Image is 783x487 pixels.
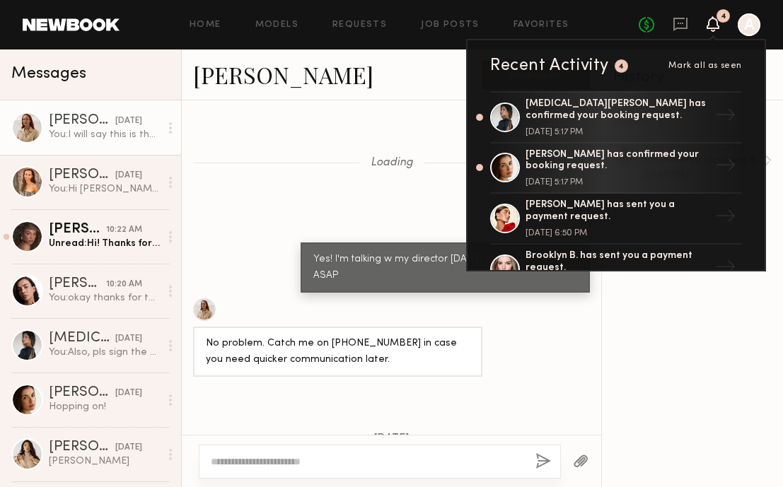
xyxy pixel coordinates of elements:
[106,278,142,291] div: 10:20 AM
[526,98,709,122] div: [MEDICAL_DATA][PERSON_NAME] has confirmed your booking request.
[709,99,742,136] div: →
[106,223,142,237] div: 10:22 AM
[709,200,742,237] div: →
[49,182,160,196] div: You: Hi [PERSON_NAME]- Hope you're well! I have another shoot coming up for a beauty brand on 10/...
[668,61,742,70] span: Mark all as seen
[490,245,742,295] a: Brooklyn B. has sent you a payment request.→
[115,387,142,400] div: [DATE]
[371,157,413,169] span: Loading
[709,251,742,288] div: →
[115,332,142,346] div: [DATE]
[514,20,569,30] a: Favorites
[526,149,709,173] div: [PERSON_NAME] has confirmed your booking request.
[526,178,709,187] div: [DATE] 5:17 PM
[115,115,142,128] div: [DATE]
[190,20,221,30] a: Home
[421,20,480,30] a: Job Posts
[115,441,142,454] div: [DATE]
[526,250,709,274] div: Brooklyn B. has sent you a payment request.
[49,128,160,141] div: You: I will say this is the first shoot of more to come - so if it's worth it to start working wi...
[49,346,160,359] div: You: Also, pls sign the NDA when you can!
[332,20,387,30] a: Requests
[490,143,742,194] a: [PERSON_NAME] has confirmed your booking request.[DATE] 5:17 PM→
[313,252,577,284] div: Yes! I'm talking w my director [DATE]- i'll get back to you ASAP
[526,229,709,237] div: [DATE] 6:50 PM
[373,433,410,445] span: [DATE]
[193,59,373,90] a: [PERSON_NAME]
[709,149,742,186] div: →
[49,237,160,250] div: Unread: Hi! Thanks for the info! $300/ 2hr with only social usage works for me
[49,386,115,400] div: [PERSON_NAME]
[49,223,106,237] div: [PERSON_NAME]
[49,114,115,128] div: [PERSON_NAME]
[526,128,709,136] div: [DATE] 5:17 PM
[49,277,106,291] div: [PERSON_NAME]
[49,440,115,454] div: [PERSON_NAME]
[49,454,160,468] div: [PERSON_NAME]
[738,13,760,36] a: A
[255,20,298,30] a: Models
[721,13,726,20] div: 4
[11,66,86,82] span: Messages
[49,400,160,413] div: Hopping on!
[115,169,142,182] div: [DATE]
[490,194,742,245] a: [PERSON_NAME] has sent you a payment request.[DATE] 6:50 PM→
[49,331,115,346] div: [MEDICAL_DATA][PERSON_NAME]
[490,91,742,143] a: [MEDICAL_DATA][PERSON_NAME] has confirmed your booking request.[DATE] 5:17 PM→
[49,168,115,182] div: [PERSON_NAME]
[526,199,709,223] div: [PERSON_NAME] has sent you a payment request.
[206,336,470,368] div: No problem. Catch me on [PHONE_NUMBER] in case you need quicker communication later.
[49,291,160,305] div: You: okay thanks for the call & appreciate trying to make it work. We'll def reach out for the ne...
[490,57,609,74] div: Recent Activity
[618,63,625,71] div: 4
